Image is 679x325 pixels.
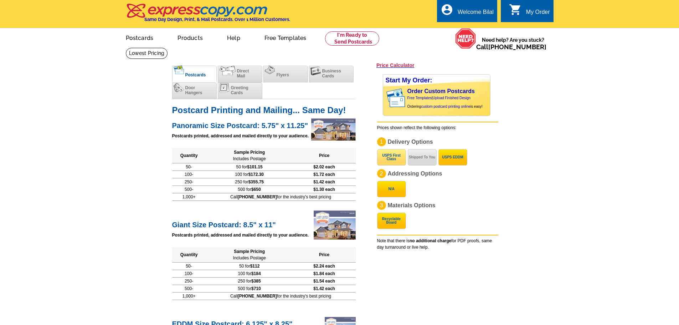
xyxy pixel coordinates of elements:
div: Start My Order: [383,75,490,86]
a: Help [216,29,252,46]
a: Price Calculator [376,62,415,68]
th: Price [293,148,356,163]
span: Greeting Cards [231,85,248,95]
i: shopping_cart [509,3,522,16]
img: directmail.png [219,66,236,75]
span: $184 [251,271,261,276]
i: account_circle [441,3,453,16]
span: $385 [251,279,261,284]
img: flyers.png [265,65,275,74]
h4: Same Day Design, Print, & Mail Postcards. Over 1 Million Customers. [144,17,290,22]
img: greetingcards.png [219,83,230,92]
td: 250- [172,277,206,285]
span: $1.84 each [313,271,335,276]
td: Call for the industry's best pricing [206,193,356,200]
span: Postcards [185,72,206,77]
b: [PHONE_NUMBER] [238,194,277,199]
span: Direct Mail [237,68,249,78]
span: Includes Postage [233,156,266,161]
span: $1.72 each [313,172,335,177]
div: 1 [377,137,386,146]
a: Products [166,29,214,46]
button: Recyclable Board [377,213,406,229]
td: 500- [172,285,206,292]
span: Business Cards [322,68,341,78]
img: businesscards.png [310,66,321,75]
span: Flyers [277,72,289,77]
span: Prices shown reflect the following options: [377,125,457,130]
span: $2.24 each [313,264,335,269]
span: $2.02 each [313,164,335,169]
td: 100 for [206,270,293,277]
td: 50- [172,163,206,171]
td: 100 for [206,171,293,178]
span: $355.75 [248,179,264,184]
td: 500 for [206,285,293,292]
td: 50 for [206,163,293,171]
img: background image for postcard [383,86,389,110]
span: $710 [251,286,261,291]
div: Welcome Bilal [458,9,494,19]
span: $112 [250,264,260,269]
th: Quantity [172,247,206,263]
td: 50- [172,262,206,270]
td: 250- [172,178,206,186]
span: $172.30 [248,172,264,177]
td: 1,000+ [172,193,206,200]
span: Addressing Options [388,171,442,177]
span: Materials Options [388,202,436,208]
div: 3 [377,201,386,210]
img: doorhangers.png [174,83,184,92]
a: Order Custom Postcards [407,88,475,94]
span: $1.42 each [313,179,335,184]
a: Upload Finished Design [433,96,470,100]
td: 100- [172,171,206,178]
td: 250 for [206,178,293,186]
div: Note that there is for PDF proofs, same day turnaround or live help. [377,235,498,250]
th: Sample Pricing [206,148,293,163]
button: N/A [377,181,406,197]
a: Same Day Design, Print, & Mail Postcards. Over 1 Million Customers. [126,9,290,22]
button: USPS First Class [377,149,406,166]
a: [PHONE_NUMBER] [488,43,546,51]
h2: Giant Size Postcard: 8.5" x 11" [172,219,356,229]
span: $101.15 [247,164,262,169]
th: Sample Pricing [206,247,293,263]
strong: Postcards printed, addressed and mailed directly to your audience. [172,133,309,138]
th: Price [293,247,356,263]
td: 50 for [206,262,293,270]
img: post card showing stamp and address area [385,86,410,110]
b: [PHONE_NUMBER] [238,294,277,299]
a: Postcards [114,29,165,46]
h2: Panoramic Size Postcard: 5.75" x 11.25" [172,120,356,130]
img: postcards_c.png [174,65,184,74]
span: $1.30 each [313,187,335,192]
span: Includes Postage [233,255,266,260]
th: Quantity [172,148,206,163]
span: $1.54 each [313,279,335,284]
td: 500 for [206,186,293,193]
h1: Postcard Printing and Mailing... Same Day! [172,106,356,114]
td: 250 for [206,277,293,285]
span: Call [476,43,546,51]
button: USPS EDDM [438,149,467,166]
a: custom postcard printing online [421,105,470,108]
td: Call for the industry's best pricing [206,292,356,300]
img: help [455,28,476,49]
b: no additional charge [410,238,451,243]
span: Door Hangers [185,85,202,95]
a: shopping_cart My Order [509,8,550,17]
td: 500- [172,186,206,193]
strong: Postcards printed, addressed and mailed directly to your audience. [172,233,309,238]
td: 1,000+ [172,292,206,300]
span: | Ordering is easy! [407,96,483,108]
a: Free Templates [407,96,432,100]
td: 100- [172,270,206,277]
span: Need help? Are you stuck? [476,36,550,51]
span: $650 [251,187,261,192]
a: Free Templates [253,29,318,46]
span: $1.42 each [313,286,335,291]
div: My Order [526,9,550,19]
button: Shipped To You [408,149,437,166]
